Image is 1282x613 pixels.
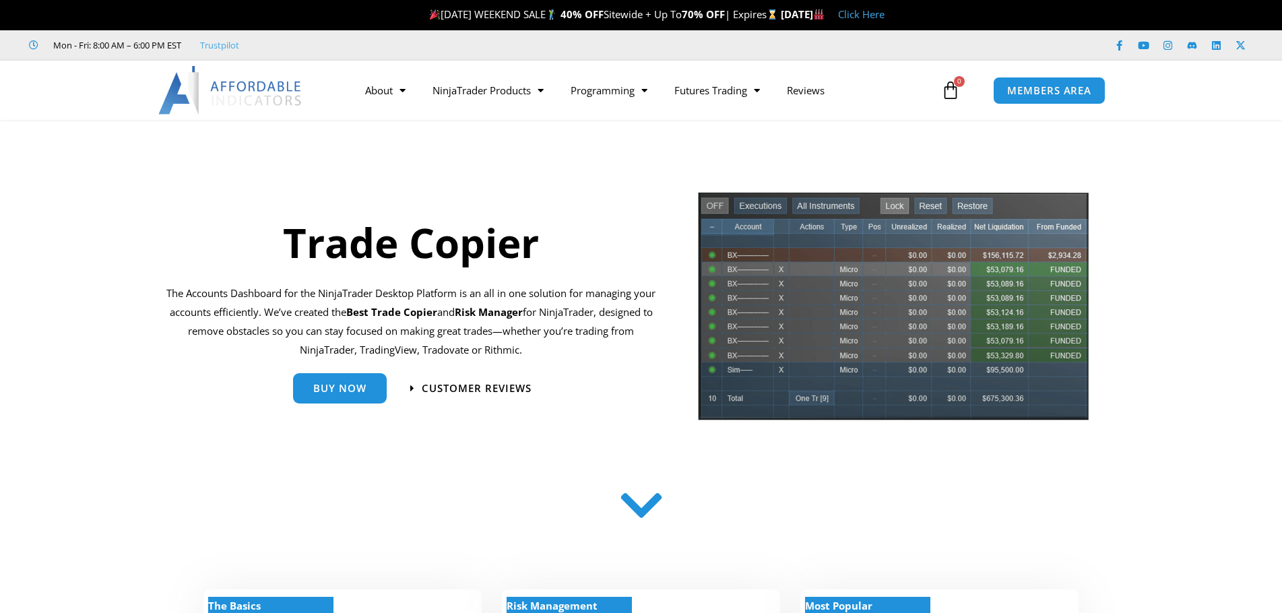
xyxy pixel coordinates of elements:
[954,76,965,87] span: 0
[773,75,838,106] a: Reviews
[419,75,557,106] a: NinjaTrader Products
[352,75,938,106] nav: Menu
[921,71,980,110] a: 0
[158,66,303,115] img: LogoAI | Affordable Indicators – NinjaTrader
[661,75,773,106] a: Futures Trading
[352,75,419,106] a: About
[993,77,1105,104] a: MEMBERS AREA
[557,75,661,106] a: Programming
[1007,86,1091,96] span: MEMBERS AREA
